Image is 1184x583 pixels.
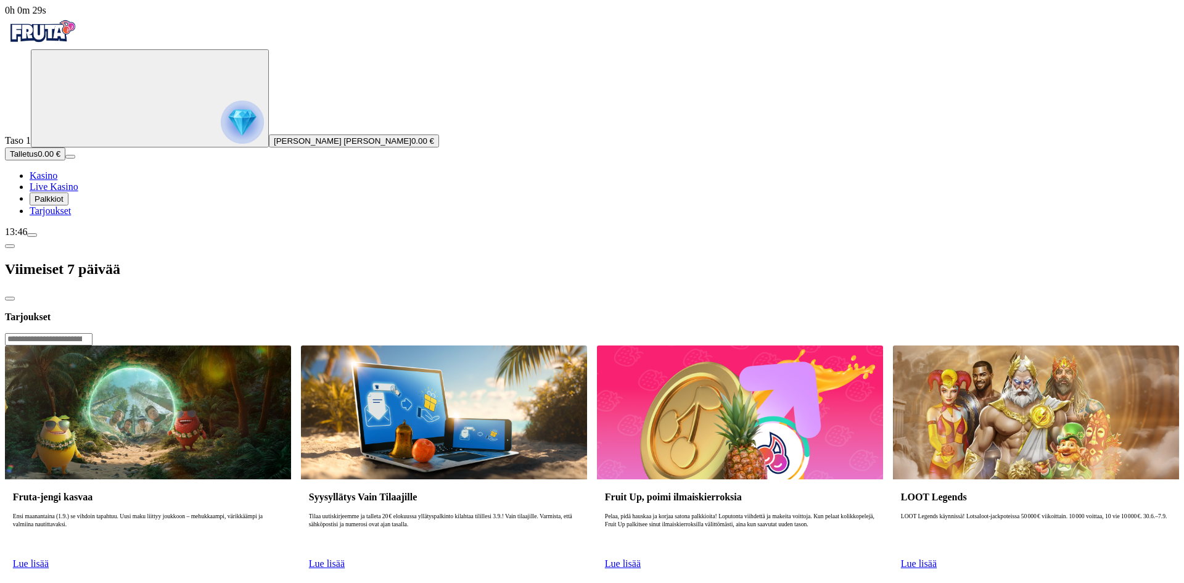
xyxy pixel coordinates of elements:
button: [PERSON_NAME] [PERSON_NAME]0.00 € [269,134,439,147]
button: menu [27,233,37,237]
img: LOOT Legends [893,345,1179,479]
p: LOOT Legends käynnissä! Lotsaloot‑jackpoteissa 50 000 € viikoittain. 10 000 voittaa, 10 vie 10 00... [901,513,1171,552]
span: 13:46 [5,226,27,237]
h3: Fruta-jengi kasvaa [13,491,283,503]
h3: LOOT Legends [901,491,1171,503]
input: Search [5,333,92,345]
p: Ensi maanantaina (1.9.) se vihdoin tapahtuu. Uusi maku liittyy joukkoon – mehukkaampi, värikkäämp... [13,513,283,552]
a: Fruta [5,38,79,49]
p: Pelaa, pidä hauskaa ja korjaa satona palkkioita! Loputonta viihdettä ja makeita voittoja. Kun pel... [605,513,875,552]
h3: Tarjoukset [5,311,1179,323]
p: Tilaa uutiskirjeemme ja talleta 20 € elokuussa yllätyspalkinto kilahtaa tilillesi 3.9.! Vain tila... [309,513,579,552]
span: Taso 1 [5,135,31,146]
button: close [5,297,15,300]
span: [PERSON_NAME] [PERSON_NAME] [274,136,411,146]
h3: Syysyllätys Vain Tilaajille [309,491,579,503]
a: Lue lisää [309,558,345,569]
a: Tarjoukset [30,205,71,216]
a: Live Kasino [30,181,78,192]
span: Palkkiot [35,194,64,204]
h3: Fruit Up, poimi ilmaiskierroksia [605,491,875,503]
nav: Primary [5,16,1179,217]
span: 0.00 € [411,136,434,146]
a: Lue lisää [901,558,937,569]
img: Syysyllätys Vain Tilaajille [301,345,587,479]
span: 0.00 € [38,149,60,159]
button: chevron-left icon [5,244,15,248]
img: reward progress [221,101,264,144]
button: Palkkiot [30,192,68,205]
span: Talletus [10,149,38,159]
button: menu [65,155,75,159]
a: Lue lisää [605,558,641,569]
a: Kasino [30,170,57,181]
img: Fruit Up, poimi ilmaiskierroksia [597,345,883,479]
button: Talletusplus icon0.00 € [5,147,65,160]
img: Fruta-jengi kasvaa [5,345,291,479]
button: reward progress [31,49,269,147]
a: Lue lisää [13,558,49,569]
span: user session time [5,5,46,15]
h2: Viimeiset 7 päivää [5,261,1179,278]
img: Fruta [5,16,79,47]
nav: Main menu [5,170,1179,217]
